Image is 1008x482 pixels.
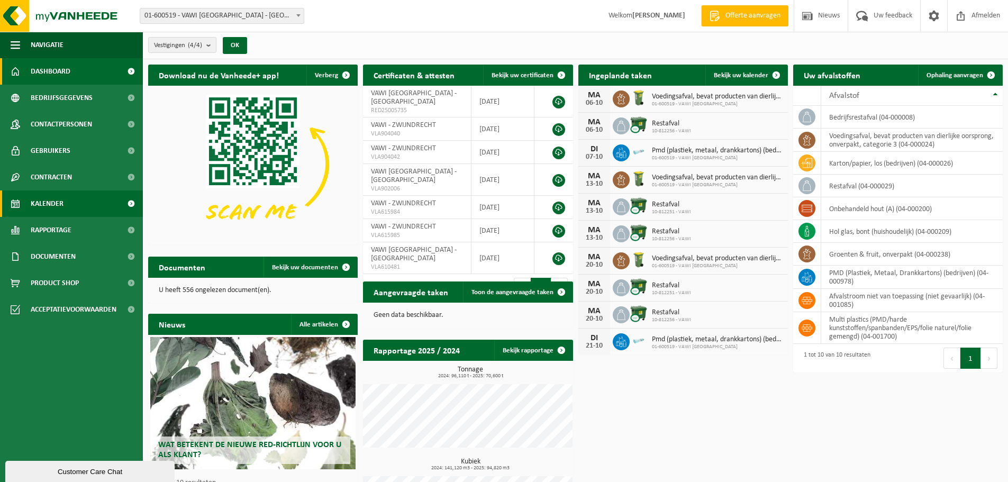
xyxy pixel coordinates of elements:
a: Offerte aanvragen [701,5,788,26]
td: [DATE] [471,242,534,274]
img: WB-1100-CU [630,278,648,296]
span: Voedingsafval, bevat producten van dierlijke oorsprong, onverpakt, categorie 3 [652,254,783,263]
td: restafval (04-000029) [821,175,1003,197]
td: PMD (Plastiek, Metaal, Drankkartons) (bedrijven) (04-000978) [821,266,1003,289]
button: Verberg [306,65,357,86]
span: RED25005735 [371,106,463,115]
h2: Documenten [148,257,216,277]
td: afvalstroom niet van toepassing (niet gevaarlijk) (04-001085) [821,289,1003,312]
span: Acceptatievoorwaarden [31,296,116,323]
span: Restafval [652,281,691,290]
span: 01-600519 - VAWI [GEOGRAPHIC_DATA] [652,263,783,269]
div: DI [584,145,605,153]
a: Ophaling aanvragen [918,65,1002,86]
img: LP-SK-00060-HPE-11 [630,332,648,350]
a: Wat betekent de nieuwe RED-richtlijn voor u als klant? [150,337,356,469]
span: Ophaling aanvragen [927,72,983,79]
a: Bekijk uw documenten [264,257,357,278]
img: WB-1100-CU [630,197,648,215]
span: Bekijk uw certificaten [492,72,553,79]
div: 13-10 [584,234,605,242]
td: voedingsafval, bevat producten van dierlijke oorsprong, onverpakt, categorie 3 (04-000024) [821,129,1003,152]
img: WB-1100-CU [630,224,648,242]
a: Bekijk uw kalender [705,65,787,86]
a: Bekijk uw certificaten [483,65,572,86]
span: 10-812256 - VAWI [652,317,691,323]
div: MA [584,91,605,99]
button: OK [223,37,247,54]
h2: Uw afvalstoffen [793,65,871,85]
td: [DATE] [471,86,534,117]
td: [DATE] [471,117,534,141]
span: Kalender [31,190,63,217]
span: VAWI [GEOGRAPHIC_DATA] - [GEOGRAPHIC_DATA] [371,168,457,184]
button: Vestigingen(4/4) [148,37,216,53]
td: [DATE] [471,164,534,196]
span: VLA904042 [371,153,463,161]
a: Alle artikelen [291,314,357,335]
span: 10-812256 - VAWI [652,128,691,134]
div: 13-10 [584,207,605,215]
img: LP-SK-00060-HPE-11 [630,143,648,161]
button: Next [981,348,997,369]
span: 01-600519 - VAWI NV - ANTWERPEN [140,8,304,24]
span: Restafval [652,201,691,209]
td: groenten & fruit, onverpakt (04-000238) [821,243,1003,266]
span: 10-812256 - VAWI [652,236,691,242]
div: MA [584,199,605,207]
img: WB-0140-HPE-GN-50 [630,170,648,188]
span: Navigatie [31,32,63,58]
span: Restafval [652,228,691,236]
span: 01-600519 - VAWI [GEOGRAPHIC_DATA] [652,155,783,161]
div: 13-10 [584,180,605,188]
p: Geen data beschikbaar. [374,312,562,319]
p: U heeft 556 ongelezen document(en). [159,287,347,294]
span: Voedingsafval, bevat producten van dierlijke oorsprong, onverpakt, categorie 3 [652,174,783,182]
span: VAWI - ZWIJNDRECHT [371,121,436,129]
span: Toon de aangevraagde taken [471,289,553,296]
div: MA [584,280,605,288]
span: Wat betekent de nieuwe RED-richtlijn voor u als klant? [158,441,341,459]
span: Pmd (plastiek, metaal, drankkartons) (bedrijven) [652,147,783,155]
h2: Aangevraagde taken [363,281,459,302]
div: MA [584,253,605,261]
td: karton/papier, los (bedrijven) (04-000026) [821,152,1003,175]
span: VAWI [GEOGRAPHIC_DATA] - [GEOGRAPHIC_DATA] [371,246,457,262]
span: Contactpersonen [31,111,92,138]
span: 01-600519 - VAWI NV - ANTWERPEN [140,8,304,23]
img: Download de VHEPlus App [148,86,358,243]
span: 01-600519 - VAWI [GEOGRAPHIC_DATA] [652,182,783,188]
span: 2024: 141,120 m3 - 2025: 94,820 m3 [368,466,573,471]
button: 1 [960,348,981,369]
span: VLA615985 [371,231,463,240]
span: Restafval [652,120,691,128]
div: 20-10 [584,261,605,269]
span: 10-812251 - VAWI [652,290,691,296]
h2: Nieuws [148,314,196,334]
h3: Tonnage [368,366,573,379]
h3: Kubiek [368,458,573,471]
span: Offerte aanvragen [723,11,783,21]
span: Pmd (plastiek, metaal, drankkartons) (bedrijven) [652,335,783,344]
span: Product Shop [31,270,79,296]
span: Documenten [31,243,76,270]
span: Dashboard [31,58,70,85]
img: WB-0140-HPE-GN-50 [630,89,648,107]
span: Bekijk uw documenten [272,264,338,271]
span: Voedingsafval, bevat producten van dierlijke oorsprong, onverpakt, categorie 3 [652,93,783,101]
span: Vestigingen [154,38,202,53]
h2: Rapportage 2025 / 2024 [363,340,470,360]
span: VLA615984 [371,208,463,216]
img: WB-1100-CU [630,116,648,134]
a: Toon de aangevraagde taken [463,281,572,303]
div: 1 tot 10 van 10 resultaten [798,347,870,370]
div: 21-10 [584,342,605,350]
td: onbehandeld hout (A) (04-000200) [821,197,1003,220]
span: Afvalstof [829,92,859,100]
button: Previous [943,348,960,369]
div: DI [584,334,605,342]
span: VAWI - ZWIJNDRECHT [371,223,436,231]
div: MA [584,172,605,180]
count: (4/4) [188,42,202,49]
